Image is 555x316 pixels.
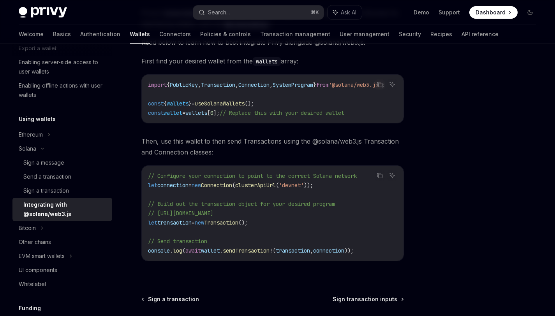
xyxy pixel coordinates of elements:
span: from [316,81,329,88]
a: Policies & controls [200,25,251,44]
span: } [189,100,192,107]
a: Dashboard [469,6,518,19]
span: ( [182,247,185,254]
div: Solana [19,144,36,153]
a: API reference [462,25,499,44]
span: wallet [201,247,220,254]
span: wallets [167,100,189,107]
code: wallets [253,57,281,66]
span: (); [245,100,254,107]
a: Send a transaction [12,170,112,184]
a: Recipes [430,25,452,44]
span: ( [276,182,279,189]
button: Copy the contents from the code block [375,79,385,90]
div: Whitelabel [19,279,46,289]
h5: Using wallets [19,114,56,124]
span: await [185,247,201,254]
a: Sign a message [12,156,112,170]
span: ( [232,182,235,189]
span: wallets [185,109,207,116]
div: Search... [208,8,230,17]
span: // Build out the transaction object for your desired program [148,200,335,207]
span: new [195,219,204,226]
img: dark logo [19,7,67,18]
span: let [148,182,157,189]
span: let [148,219,157,226]
a: Other chains [12,235,112,249]
div: UI components [19,265,57,275]
span: SystemProgram [273,81,313,88]
span: , [310,247,313,254]
div: Ethereum [19,130,43,139]
button: Toggle dark mode [524,6,536,19]
span: Connection [201,182,232,189]
a: Connectors [159,25,191,44]
span: Dashboard [476,9,506,16]
span: First find your desired wallet from the array: [141,56,404,67]
a: Wallets [130,25,150,44]
a: Integrating with @solana/web3.js [12,198,112,221]
a: User management [340,25,389,44]
button: Ask AI [387,170,397,181]
span: const [148,109,164,116]
span: , [198,81,201,88]
span: ! [270,247,273,254]
span: import [148,81,167,88]
div: EVM smart wallets [19,251,65,261]
span: connection [157,182,189,189]
a: Transaction management [260,25,330,44]
span: Ask AI [341,9,356,16]
span: . [170,247,173,254]
span: Then, use this wallet to then send Transactions using the @solana/web3.js Transaction and Connect... [141,136,404,158]
span: , [235,81,238,88]
span: log [173,247,182,254]
div: Sign a message [23,158,64,167]
span: )); [304,182,313,189]
span: // Send transaction [148,238,207,245]
span: = [192,219,195,226]
span: ⌘ K [311,9,319,16]
span: 0 [210,109,213,116]
button: Ask AI [328,5,362,19]
span: ]; [213,109,220,116]
a: UI components [12,263,112,277]
div: Enabling server-side access to user wallets [19,58,107,76]
span: Sign transaction inputs [333,295,397,303]
div: Sign a transaction [23,186,69,195]
div: Bitcoin [19,223,36,233]
h5: Funding [19,304,41,313]
span: transaction [276,247,310,254]
span: // [URL][DOMAIN_NAME] [148,210,213,217]
div: Other chains [19,237,51,247]
span: new [192,182,201,189]
button: Search...⌘K [193,5,323,19]
span: sendTransaction [223,247,270,254]
span: . [220,247,223,254]
span: clusterApiUrl [235,182,276,189]
span: // Configure your connection to point to the correct Solana network [148,172,357,179]
span: transaction [157,219,192,226]
span: '@solana/web3.js' [329,81,382,88]
a: Enabling server-side access to user wallets [12,55,112,79]
span: = [189,182,192,189]
div: Send a transaction [23,172,71,181]
div: Integrating with @solana/web3.js [23,200,107,219]
a: Welcome [19,25,44,44]
span: wallet [164,109,182,116]
span: connection [313,247,344,254]
span: { [164,100,167,107]
span: ( [273,247,276,254]
a: Support [439,9,460,16]
span: Connection [238,81,270,88]
button: Ask AI [387,79,397,90]
span: Transaction [204,219,238,226]
a: Sign transaction inputs [333,295,403,303]
a: Authentication [80,25,120,44]
span: const [148,100,164,107]
div: Enabling offline actions with user wallets [19,81,107,100]
a: Sign a transaction [142,295,199,303]
span: { [167,81,170,88]
a: Sign a transaction [12,184,112,198]
a: Security [399,25,421,44]
span: Transaction [201,81,235,88]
